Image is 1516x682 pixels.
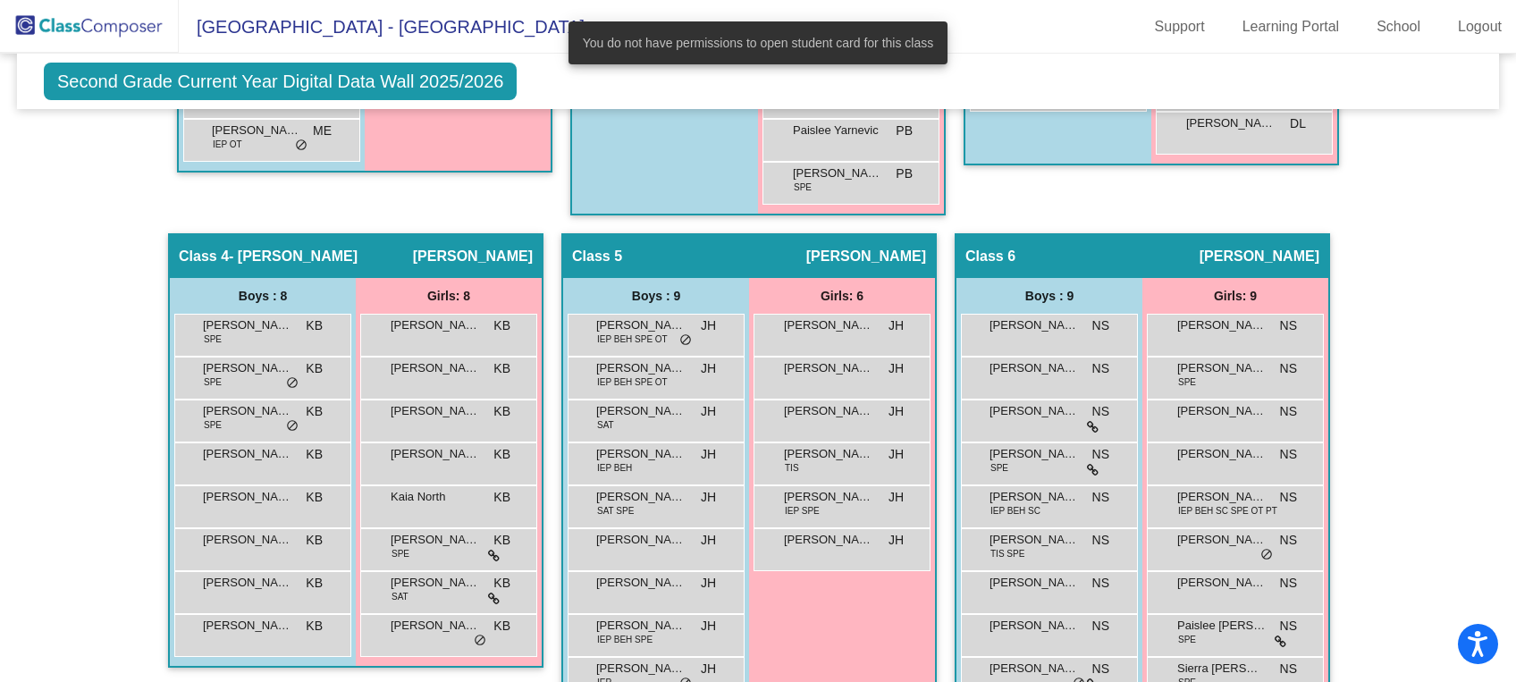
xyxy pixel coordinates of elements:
span: [PERSON_NAME] [596,445,686,463]
span: NS [1092,574,1109,593]
span: [PERSON_NAME] [806,248,926,265]
span: [PERSON_NAME] [413,248,533,265]
span: [PERSON_NAME] [PERSON_NAME] [212,122,301,139]
div: Boys : 9 [956,278,1142,314]
span: [PERSON_NAME] [990,617,1079,635]
span: NS [1092,531,1109,550]
span: PB [896,164,913,183]
span: TIS SPE [990,547,1024,560]
span: SAT SPE [597,504,634,518]
span: [PERSON_NAME] [990,488,1079,506]
span: do_not_disturb_alt [679,333,692,348]
span: [PERSON_NAME] [1177,488,1267,506]
span: SPE [1178,375,1196,389]
span: SPE [204,375,222,389]
span: NS [1280,660,1297,678]
span: SPE [392,547,409,560]
span: DL [1290,114,1306,133]
span: KB [306,531,323,550]
span: JH [701,488,716,507]
span: NS [1092,359,1109,378]
span: NS [1280,488,1297,507]
span: KB [493,445,510,464]
span: [PERSON_NAME] [203,488,292,506]
span: JH [889,488,904,507]
span: [PERSON_NAME] [784,402,873,420]
span: JH [889,402,904,421]
span: [PERSON_NAME] [391,402,480,420]
span: do_not_disturb_alt [286,376,299,391]
span: [PERSON_NAME] [990,445,1079,463]
a: Learning Portal [1228,13,1354,41]
span: [PERSON_NAME] [1177,316,1267,334]
div: Girls: 9 [1142,278,1328,314]
span: [PERSON_NAME] [784,316,873,334]
span: JH [889,531,904,550]
span: Kaia North [391,488,480,506]
span: [GEOGRAPHIC_DATA] - [GEOGRAPHIC_DATA] [179,13,585,41]
span: NS [1092,660,1109,678]
span: [PERSON_NAME] [990,402,1079,420]
span: [PERSON_NAME] [203,445,292,463]
span: KB [306,359,323,378]
span: [PERSON_NAME] [391,316,480,334]
span: IEP SPE [785,504,820,518]
span: JH [889,445,904,464]
span: Class 5 [572,248,622,265]
span: [PERSON_NAME] [784,488,873,506]
span: [PERSON_NAME] [784,445,873,463]
span: IEP BEH SC [990,504,1040,518]
span: [PERSON_NAME] [391,531,480,549]
span: [PERSON_NAME] [391,574,480,592]
span: [PERSON_NAME] [203,316,292,334]
span: [PERSON_NAME] [793,164,882,182]
span: KB [493,488,510,507]
span: [PERSON_NAME] [784,531,873,549]
span: JH [701,402,716,421]
span: SPE [794,181,812,194]
span: [PERSON_NAME] [990,660,1079,678]
span: IEP BEH SC SPE OT PT [1178,504,1277,518]
span: KB [493,574,510,593]
a: Logout [1444,13,1516,41]
div: Girls: 6 [749,278,935,314]
span: Class 6 [965,248,1015,265]
span: IEP BEH SPE OT [597,333,668,346]
span: Paislee [PERSON_NAME] [1177,617,1267,635]
span: IEP OT [213,138,242,151]
span: You do not have permissions to open student card for this class [583,34,934,52]
span: do_not_disturb_alt [474,634,486,648]
span: [PERSON_NAME] [596,359,686,377]
span: do_not_disturb_alt [286,419,299,434]
span: ME [313,122,332,140]
span: - [PERSON_NAME] [229,248,358,265]
span: [PERSON_NAME] [1200,248,1319,265]
span: [PERSON_NAME] [990,316,1079,334]
span: SAT [597,418,614,432]
span: [PERSON_NAME] [596,660,686,678]
span: NS [1092,488,1109,507]
span: NS [1092,316,1109,335]
span: [PERSON_NAME] [203,617,292,635]
span: KB [306,316,323,335]
span: [PERSON_NAME] [784,359,873,377]
span: TIS [785,461,799,475]
span: Second Grade Current Year Digital Data Wall 2025/2026 [44,63,518,100]
span: SPE [1178,633,1196,646]
span: [PERSON_NAME] [203,402,292,420]
span: SPE [204,418,222,432]
span: JH [701,359,716,378]
span: Paislee Yarnevic [793,122,882,139]
span: [PERSON_NAME] [990,574,1079,592]
span: NS [1280,402,1297,421]
span: JH [701,660,716,678]
span: [PERSON_NAME] (DJ) [PERSON_NAME] [596,402,686,420]
span: NS [1280,617,1297,636]
span: [PERSON_NAME] [990,359,1079,377]
span: NS [1280,445,1297,464]
span: KB [493,316,510,335]
a: School [1362,13,1435,41]
span: [PERSON_NAME] Boilegh [391,445,480,463]
span: [PERSON_NAME] [1186,114,1276,132]
span: JH [889,359,904,378]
